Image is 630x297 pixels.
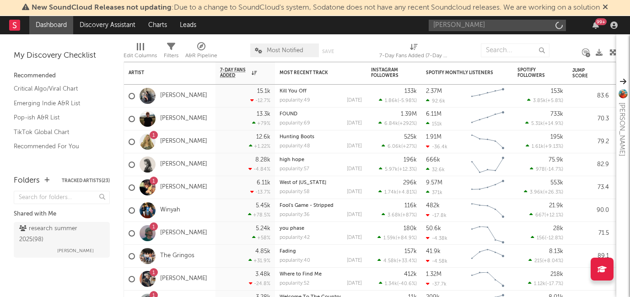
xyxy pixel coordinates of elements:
div: 296k [403,180,417,186]
a: Dashboard [29,16,73,34]
div: +79 % [252,120,270,126]
span: [PERSON_NAME] [57,245,94,256]
div: Filters [164,50,178,61]
div: Shared with Me [14,209,110,220]
div: ( ) [529,212,563,218]
div: 412k [404,271,417,277]
a: high hope [280,157,304,162]
input: Search... [481,43,549,57]
div: 8.13k [549,248,563,254]
a: you phase [280,226,304,231]
div: [DATE] [347,235,362,240]
div: 32.6k [426,167,445,173]
div: 75.9k [549,157,563,163]
div: 133k [404,88,417,94]
span: +27 % [403,144,415,149]
a: Hunting Boots [280,135,314,140]
svg: Chart title [467,153,508,176]
div: 180k [404,226,417,232]
span: 6.84k [384,121,398,126]
div: 525k [404,134,417,140]
span: +9.13 % [545,144,562,149]
span: +26.3 % [544,190,562,195]
a: Fool's Game - Stripped [280,203,334,208]
div: 5.24k [256,226,270,232]
div: 79.2 [572,136,609,147]
div: [DATE] [347,258,362,263]
div: 553k [550,180,563,186]
div: ( ) [531,235,563,241]
span: +87 % [402,213,415,218]
span: -12.8 % [546,236,562,241]
div: [DATE] [347,281,362,286]
span: 5.97k [385,167,398,172]
a: TikTok Global Chart [14,127,101,137]
div: 92.6k [426,98,445,104]
div: Artist [129,70,197,76]
input: Search for folders... [14,191,110,204]
span: 978 [536,167,545,172]
div: ( ) [377,258,417,264]
div: -36.4k [426,144,447,150]
div: 733k [550,111,563,117]
div: A&R Pipeline [185,39,217,65]
div: +1.22 % [249,143,270,149]
div: 7-Day Fans Added (7-Day Fans Added) [379,50,448,61]
div: 666k [426,157,440,163]
a: Critical Algo/Viral Chart [14,84,101,94]
div: 1.91M [426,134,442,140]
span: 3.96k [530,190,543,195]
span: -14.7 % [546,167,562,172]
div: ( ) [528,281,563,286]
a: [PERSON_NAME] [160,138,207,146]
div: West of Ohio [280,180,362,185]
div: ( ) [378,189,417,195]
div: -13.7 % [250,189,270,195]
a: Emerging Indie A&R List [14,98,101,108]
span: 5.31k [531,121,543,126]
div: 28k [553,226,563,232]
span: -40.6 % [398,281,415,286]
span: 1.34k [385,281,397,286]
button: Save [322,49,334,54]
a: [PERSON_NAME] [160,161,207,168]
div: 196k [404,157,417,163]
span: 1.59k [383,236,396,241]
div: ( ) [378,120,417,126]
div: Hunting Boots [280,135,362,140]
div: 151k [426,121,442,127]
div: ( ) [382,143,417,149]
div: popularity: 48 [280,144,310,149]
a: Fading [280,249,296,254]
a: Leads [173,16,203,34]
div: Fading [280,249,362,254]
div: [PERSON_NAME] [616,103,627,156]
span: 4.58k [383,259,397,264]
span: 667 [535,213,544,218]
div: ( ) [527,97,563,103]
span: +33.4 % [398,259,415,264]
div: popularity: 42 [280,235,310,240]
div: popularity: 49 [280,98,310,103]
div: -4.58k [426,258,447,264]
a: Pop-ish A&R List [14,113,101,123]
div: Where to Find Me [280,272,362,277]
div: Kill You Off [280,89,362,94]
span: 1.61k [532,144,544,149]
div: popularity: 52 [280,281,309,286]
span: 1.74k [384,190,397,195]
svg: Chart title [467,245,508,268]
svg: Chart title [467,85,508,108]
div: +31.9 % [248,258,270,264]
div: +78.5 % [248,212,270,218]
div: 68.8 [572,274,609,285]
div: popularity: 58 [280,189,310,194]
div: 21.9k [549,203,563,209]
a: Kill You Off [280,89,307,94]
span: +12.3 % [399,167,415,172]
div: 71.5 [572,228,609,239]
span: +12.1 % [546,213,562,218]
a: Discovery Assistant [73,16,142,34]
span: +4.81 % [398,190,415,195]
span: +292 % [399,121,415,126]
